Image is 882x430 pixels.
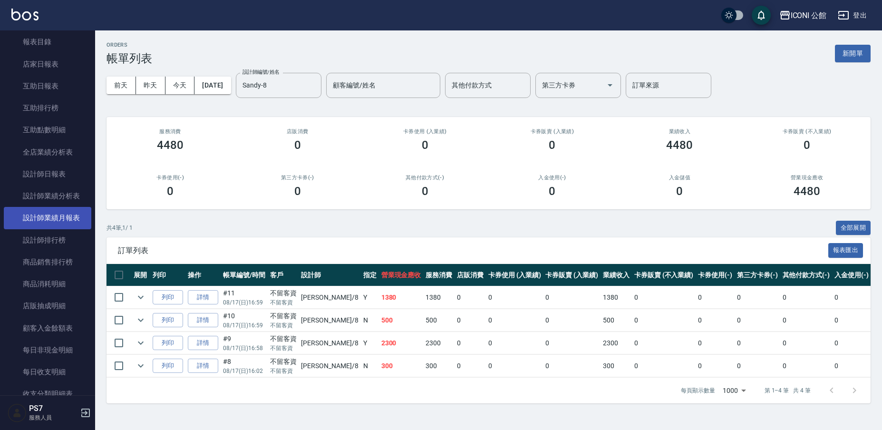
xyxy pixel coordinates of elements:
h3: 0 [422,185,428,198]
a: 全店業績分析表 [4,141,91,163]
th: 卡券使用(-) [696,264,735,286]
h3: 服務消費 [118,128,223,135]
a: 店販抽成明細 [4,295,91,317]
h2: 第三方卡券(-) [245,175,350,181]
a: 商品消耗明細 [4,273,91,295]
td: 0 [735,309,780,332]
h2: 店販消費 [245,128,350,135]
h3: 0 [294,138,301,152]
p: 08/17 (日) 16:59 [223,321,265,330]
a: 互助點數明細 [4,119,91,141]
p: 08/17 (日) 16:59 [223,298,265,307]
h2: 卡券販賣 (入業績) [500,128,604,135]
td: 0 [632,286,696,309]
div: 不留客資 [270,288,297,298]
a: 每日收支明細 [4,361,91,383]
a: 設計師業績月報表 [4,207,91,229]
td: 0 [735,355,780,377]
td: 500 [379,309,424,332]
a: 詳情 [188,290,218,305]
td: 0 [780,309,833,332]
td: 0 [780,286,833,309]
div: 1000 [719,378,749,403]
td: 2300 [379,332,424,354]
td: 0 [455,332,486,354]
a: 報表目錄 [4,31,91,53]
div: 不留客資 [270,311,297,321]
td: 0 [832,309,871,332]
td: 0 [543,309,601,332]
th: 卡券使用 (入業績) [486,264,543,286]
button: 前天 [107,77,136,94]
th: 客戶 [268,264,299,286]
td: 0 [832,286,871,309]
td: [PERSON_NAME] /8 [299,309,360,332]
td: #8 [221,355,268,377]
h3: 0 [167,185,174,198]
td: N [361,309,379,332]
th: 設計師 [299,264,360,286]
th: 指定 [361,264,379,286]
label: 設計師編號/姓名 [242,68,280,76]
td: 1380 [379,286,424,309]
a: 報表匯出 [828,245,863,254]
th: 帳單編號/時間 [221,264,268,286]
h3: 4480 [666,138,693,152]
span: 訂單列表 [118,246,828,255]
td: 0 [832,355,871,377]
a: 詳情 [188,336,218,351]
td: 0 [455,355,486,377]
h2: 其他付款方式(-) [373,175,477,181]
th: 店販消費 [455,264,486,286]
td: 0 [696,355,735,377]
td: 0 [543,355,601,377]
p: 服務人員 [29,413,78,422]
a: 收支分類明細表 [4,383,91,405]
td: 0 [780,355,833,377]
td: 300 [379,355,424,377]
td: 0 [632,309,696,332]
button: 昨天 [136,77,165,94]
a: 新開單 [835,49,871,58]
button: ICONI 公館 [775,6,831,25]
button: 全部展開 [836,221,871,235]
p: 不留客資 [270,321,297,330]
p: 不留客資 [270,344,297,352]
td: 0 [696,332,735,354]
td: 500 [601,309,632,332]
button: expand row [134,313,148,327]
th: 卡券販賣 (入業績) [543,264,601,286]
h3: 0 [676,185,683,198]
h3: 0 [549,138,555,152]
button: expand row [134,359,148,373]
h2: 業績收入 [627,128,732,135]
a: 每日非現金明細 [4,339,91,361]
p: 第 1–4 筆 共 4 筆 [765,386,811,395]
button: 登出 [834,7,871,24]
button: 新開單 [835,45,871,62]
td: 0 [696,286,735,309]
td: 0 [455,309,486,332]
a: 設計師排行榜 [4,229,91,251]
td: 0 [632,355,696,377]
h3: 0 [294,185,301,198]
th: 服務消費 [423,264,455,286]
td: 2300 [601,332,632,354]
td: Y [361,286,379,309]
button: 報表匯出 [828,243,863,258]
td: 0 [486,309,543,332]
button: 列印 [153,359,183,373]
button: 列印 [153,336,183,351]
td: 0 [832,332,871,354]
p: 不留客資 [270,298,297,307]
td: N [361,355,379,377]
a: 商品銷售排行榜 [4,251,91,273]
a: 互助日報表 [4,75,91,97]
h2: 卡券使用(-) [118,175,223,181]
td: 0 [735,332,780,354]
th: 第三方卡券(-) [735,264,780,286]
h2: 卡券使用 (入業績) [373,128,477,135]
h2: 入金儲值 [627,175,732,181]
td: #10 [221,309,268,332]
td: 0 [486,286,543,309]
